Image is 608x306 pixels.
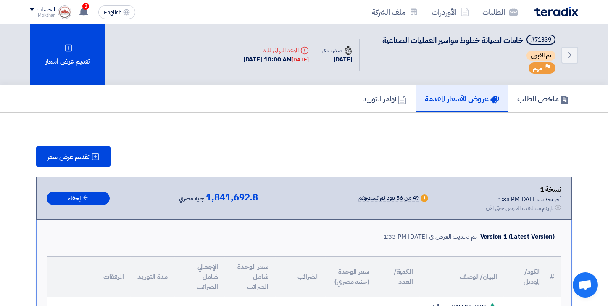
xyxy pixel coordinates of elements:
span: تم القبول [526,51,555,61]
h5: ملخص الطلب [517,94,569,104]
img: logo_1715669661184.jpg [58,5,71,19]
div: لم يتم مشاهدة العرض حتى الآن [486,204,553,213]
th: المرفقات [47,257,131,297]
th: سعر الوحدة (جنيه مصري) [326,257,376,297]
div: 49 من 56 بنود تم تسعيرهم [358,195,419,202]
span: مهم [533,64,542,72]
div: #71339 [531,37,551,43]
div: الموعد النهائي للرد [243,46,309,55]
th: مدة التوريد [131,257,174,297]
div: [DATE] 10:00 AM [243,55,309,64]
span: جنيه مصري [179,194,204,204]
th: # [547,257,561,297]
th: الإجمالي شامل الضرائب [174,257,225,297]
div: الحساب [37,6,55,13]
span: 3 [82,3,89,10]
div: [DATE] [322,55,353,64]
h5: أوامر التوريد [363,94,406,104]
div: [DATE] [292,56,308,64]
img: Teradix logo [534,7,578,16]
span: خامات لصيانة خطوط مواسير العمليات الصناعية [382,35,523,46]
span: تقديم عرض سعر [47,154,89,160]
a: الطلبات [476,2,524,22]
button: تقديم عرض سعر [36,146,111,167]
th: سعر الوحدة شامل الضرائب [225,257,275,297]
span: English [104,10,121,16]
div: تقديم عرض أسعار [30,24,105,85]
button: إخفاء [47,192,110,205]
span: 1,841,692.8 [206,192,258,202]
a: أوامر التوريد [353,85,416,112]
a: ملف الشركة [365,2,425,22]
th: البيان/الوصف [420,257,504,297]
h5: خامات لصيانة خطوط مواسير العمليات الصناعية [382,35,557,46]
th: الكمية/العدد [376,257,420,297]
div: صدرت في [322,46,353,55]
div: Version 1 (Latest Version) [480,232,555,242]
div: Open chat [573,272,598,298]
th: الكود/الموديل [504,257,547,297]
div: Mokthar [30,13,55,18]
h5: عروض الأسعار المقدمة [425,94,499,104]
a: ملخص الطلب [508,85,578,112]
th: الضرائب [275,257,326,297]
div: تم تحديث العرض في [DATE] 1:33 PM [383,232,477,242]
div: أخر تحديث [DATE] 1:33 PM [486,195,561,204]
button: English [98,5,135,19]
div: نسخة 1 [486,184,561,195]
a: عروض الأسعار المقدمة [416,85,508,112]
a: الأوردرات [425,2,476,22]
